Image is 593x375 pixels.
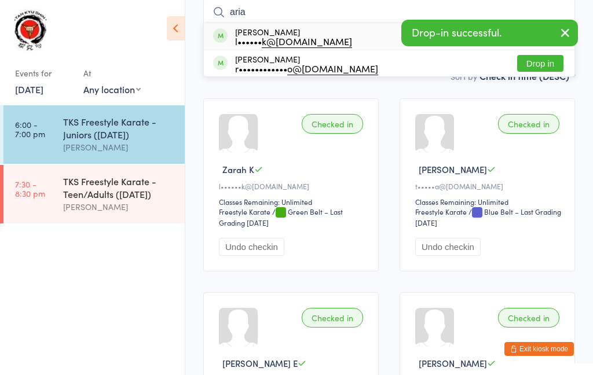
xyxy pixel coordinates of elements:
button: Undo checkin [415,238,481,256]
div: l•••••• [219,181,367,191]
div: Any location [83,83,141,95]
div: Checked in [302,114,363,134]
div: TKS Freestyle Karate - Teen/Adults ([DATE]) [63,175,175,200]
span: [PERSON_NAME] [419,163,487,175]
div: r•••••••••••• [235,64,378,73]
div: Classes Remaining: Unlimited [219,197,367,207]
time: 7:30 - 8:30 pm [15,179,45,198]
button: Drop in [517,55,563,72]
div: [PERSON_NAME] [63,141,175,154]
button: Exit kiosk mode [504,342,574,356]
span: [PERSON_NAME] E [222,357,298,369]
a: 6:00 -7:00 pmTKS Freestyle Karate - Juniors ([DATE])[PERSON_NAME] [3,105,185,164]
button: Undo checkin [219,238,284,256]
span: / Blue Belt – Last Grading [DATE] [415,207,561,227]
span: Zarah K [222,163,254,175]
div: Freestyle Karate [415,207,467,216]
img: Tan Kyu Shin Martial Arts [12,9,49,52]
a: [DATE] [15,83,43,95]
div: Drop-in successful. [401,20,578,46]
div: [PERSON_NAME] [63,200,175,214]
div: l•••••• [235,36,352,46]
div: [PERSON_NAME] [235,54,378,73]
div: t••••• [415,181,563,191]
div: Freestyle Karate [219,207,270,216]
div: Checked in [302,308,363,328]
div: [PERSON_NAME] [235,27,352,46]
div: Checked in [498,114,559,134]
a: 7:30 -8:30 pmTKS Freestyle Karate - Teen/Adults ([DATE])[PERSON_NAME] [3,165,185,223]
div: TKS Freestyle Karate - Juniors ([DATE]) [63,115,175,141]
span: [PERSON_NAME] [419,357,487,369]
div: At [83,64,141,83]
div: Checked in [498,308,559,328]
div: Classes Remaining: Unlimited [415,197,563,207]
time: 6:00 - 7:00 pm [15,120,45,138]
div: Events for [15,64,72,83]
